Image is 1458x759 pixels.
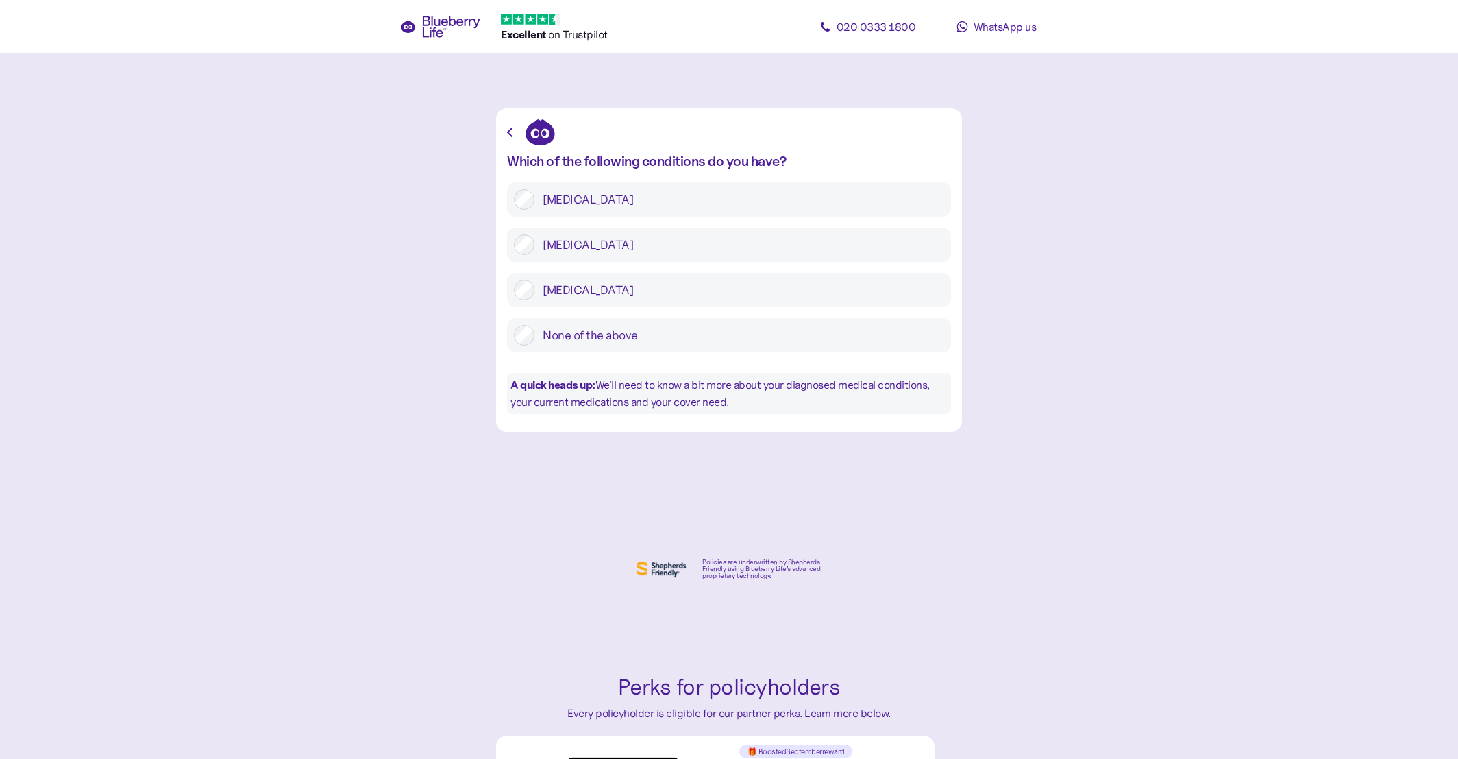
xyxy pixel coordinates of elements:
label: [MEDICAL_DATA] [534,189,944,210]
label: [MEDICAL_DATA] [534,234,944,255]
label: [MEDICAL_DATA] [534,280,944,300]
a: 020 0333 1800 [806,13,929,40]
img: Shephers Friendly [634,558,689,580]
label: None of the above [534,325,944,346]
span: Excellent ️ [501,27,548,41]
div: We'll need to know a bit more about your diagnosed medical conditions, your current medications a... [507,373,951,414]
div: Every policyholder is eligible for our partner perks. Learn more below. [503,705,955,722]
span: 🎁 Boosted September reward [747,745,845,758]
span: on Trustpilot [548,27,608,41]
div: Policies are underwritten by Shepherds Friendly using Blueberry Life’s advanced proprietary techn... [702,559,824,579]
a: WhatsApp us [935,13,1058,40]
span: WhatsApp us [974,20,1037,34]
div: Perks for policyholders [503,671,955,705]
span: 020 0333 1800 [837,20,916,34]
div: Which of the following conditions do you have? [507,154,951,169]
b: A quick heads up: [510,378,595,391]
